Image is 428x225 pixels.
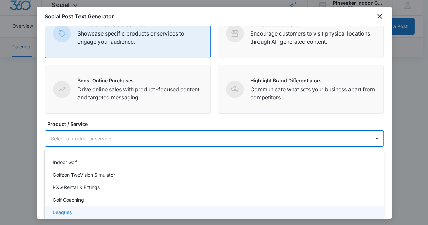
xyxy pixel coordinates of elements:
p: PXG Rental & Fittings [53,184,100,191]
p: Leagues [53,209,72,216]
label: Product / Service [47,120,386,128]
button: close [376,12,384,20]
p: Highlight Brand Differentiators [250,77,375,84]
p: Golfzon TwoVision Simulator [53,171,115,178]
p: Indoor Golf [53,159,77,166]
p: Drive online sales with product-focused content and targeted messaging. [77,85,202,102]
p: Boost Online Purchases [77,77,202,84]
h1: Social Post Text Generator [45,12,114,20]
p: Showcase specific products or services to engage your audience. [77,29,202,46]
p: Encourage customers to visit physical locations through AI-generated content. [250,29,375,46]
p: Golf Coaching [53,196,84,203]
p: Communicate what sets your business apart from competitors. [250,85,375,102]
